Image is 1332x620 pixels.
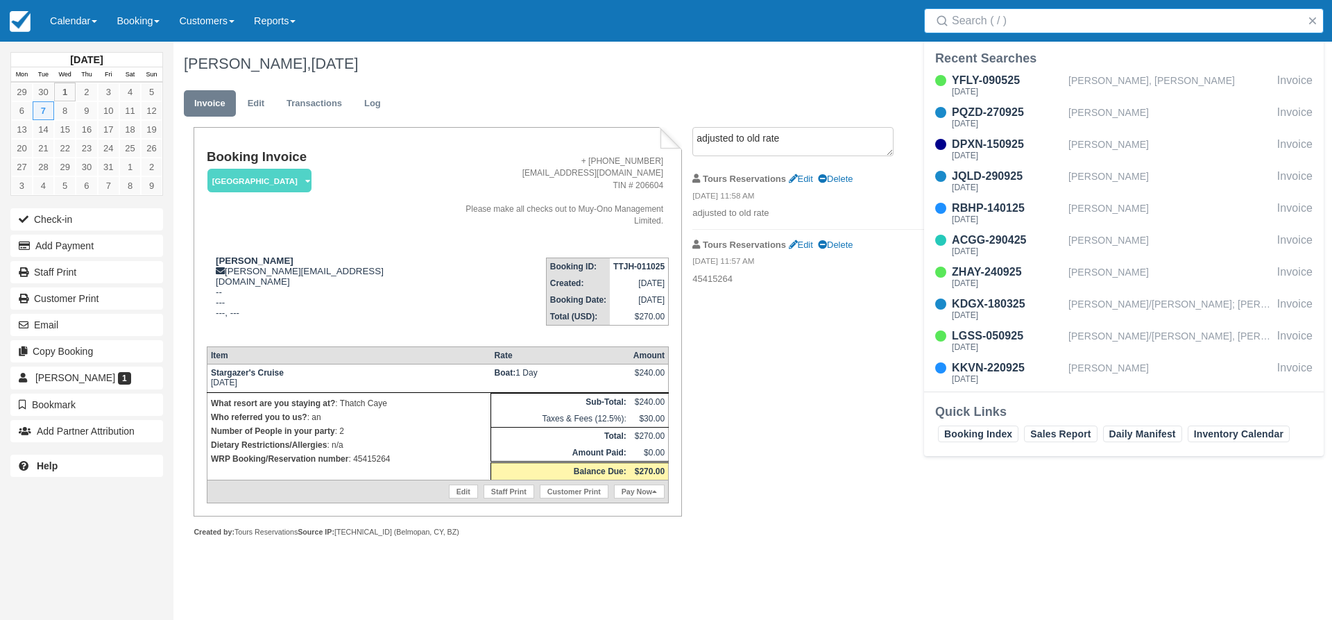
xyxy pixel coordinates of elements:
th: Item [207,347,490,365]
div: Invoice [1277,200,1313,226]
strong: Number of People in your party [211,426,335,436]
em: [DATE] 11:58 AM [692,190,926,206]
div: [PERSON_NAME] [1068,264,1272,290]
th: Rate [491,347,630,365]
a: KDGX-180325[DATE][PERSON_NAME]/[PERSON_NAME]; [PERSON_NAME]/[PERSON_NAME]Invoice [924,296,1324,322]
a: Daily Manifest [1103,426,1182,442]
a: 28 [33,158,54,176]
div: [DATE] [952,87,1063,96]
a: Edit [449,485,478,498]
a: 9 [141,176,162,195]
td: $240.00 [630,394,669,411]
h1: [PERSON_NAME], [184,56,1162,72]
strong: Stargazer's Cruise [211,368,284,378]
a: 15 [54,120,76,139]
strong: WRP Booking/Reservation number [211,454,348,464]
a: PQZD-270925[DATE][PERSON_NAME]Invoice [924,104,1324,131]
td: [DATE] [610,275,669,292]
button: Add Partner Attribution [10,420,163,442]
strong: Tours Reservations [703,240,786,250]
a: [PERSON_NAME] 1 [10,367,163,389]
a: 29 [54,158,76,176]
a: 25 [119,139,141,158]
a: Edit [789,174,813,184]
a: 9 [76,101,97,120]
a: 29 [11,83,33,101]
strong: TTJH-011025 [613,262,665,271]
b: Help [37,460,58,471]
th: Thu [76,67,97,83]
td: [DATE] [610,292,669,308]
a: 5 [54,176,76,195]
div: Tours Reservations [TECHNICAL_ID] (Belmopan, CY, BZ) [194,527,681,537]
th: Created: [546,275,610,292]
a: 21 [33,139,54,158]
a: LGSS-050925[DATE][PERSON_NAME]/[PERSON_NAME], [PERSON_NAME]/[PERSON_NAME]; [PERSON_NAME]/[PERSON_... [924,328,1324,354]
a: Booking Index [938,426,1018,442]
div: Invoice [1277,104,1313,131]
a: 27 [11,158,33,176]
a: 20 [11,139,33,158]
a: 8 [119,176,141,195]
td: $0.00 [630,444,669,462]
a: DPXN-150925[DATE][PERSON_NAME]Invoice [924,136,1324,162]
a: 18 [119,120,141,139]
a: Log [354,90,391,117]
a: JQLD-290925[DATE][PERSON_NAME]Invoice [924,168,1324,194]
div: [PERSON_NAME] [1068,136,1272,162]
p: : 45415264 [211,452,487,466]
div: Invoice [1277,168,1313,194]
button: Email [10,314,163,336]
td: Taxes & Fees (12.5%): [491,410,630,428]
em: [GEOGRAPHIC_DATA] [207,169,311,193]
a: Help [10,455,163,477]
div: LGSS-050925 [952,328,1063,344]
div: JQLD-290925 [952,168,1063,185]
a: 26 [141,139,162,158]
div: [DATE] [952,279,1063,287]
a: 6 [11,101,33,120]
a: Inventory Calendar [1188,426,1290,442]
div: [PERSON_NAME] [1068,200,1272,226]
button: Copy Booking [10,340,163,362]
a: ACGG-290425[DATE][PERSON_NAME]Invoice [924,232,1324,258]
a: Pay Now [614,485,665,498]
a: 7 [33,101,54,120]
a: Delete [818,174,853,184]
div: [PERSON_NAME]/[PERSON_NAME], [PERSON_NAME]/[PERSON_NAME]; [PERSON_NAME]/[PERSON_NAME], [PERSON_NA... [1068,328,1272,354]
div: PQZD-270925 [952,104,1063,121]
a: 8 [54,101,76,120]
a: 3 [11,176,33,195]
button: Add Payment [10,235,163,257]
div: [PERSON_NAME], [PERSON_NAME] [1068,72,1272,99]
div: Invoice [1277,72,1313,99]
a: Edit [237,90,275,117]
strong: $270.00 [635,467,665,476]
div: [DATE] [952,375,1063,383]
a: 23 [76,139,97,158]
th: Fri [98,67,119,83]
div: Invoice [1277,232,1313,258]
td: $30.00 [630,410,669,428]
button: Check-in [10,208,163,231]
strong: Source IP: [298,528,334,536]
a: Customer Print [10,287,163,310]
a: 17 [98,120,119,139]
div: KKVN-220925 [952,360,1063,376]
a: 3 [98,83,119,101]
div: ACGG-290425 [952,232,1063,249]
th: Wed [54,67,76,83]
a: 2 [76,83,97,101]
th: Tue [33,67,54,83]
a: ZHAY-240925[DATE][PERSON_NAME]Invoice [924,264,1324,290]
a: 16 [76,120,97,139]
div: Invoice [1277,136,1313,162]
input: Search ( / ) [952,8,1301,33]
th: Total: [491,428,630,445]
a: Customer Print [540,485,608,498]
a: 11 [119,101,141,120]
td: $270.00 [610,308,669,326]
div: [PERSON_NAME] [1068,168,1272,194]
th: Total (USD): [546,308,610,326]
div: [DATE] [952,343,1063,351]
